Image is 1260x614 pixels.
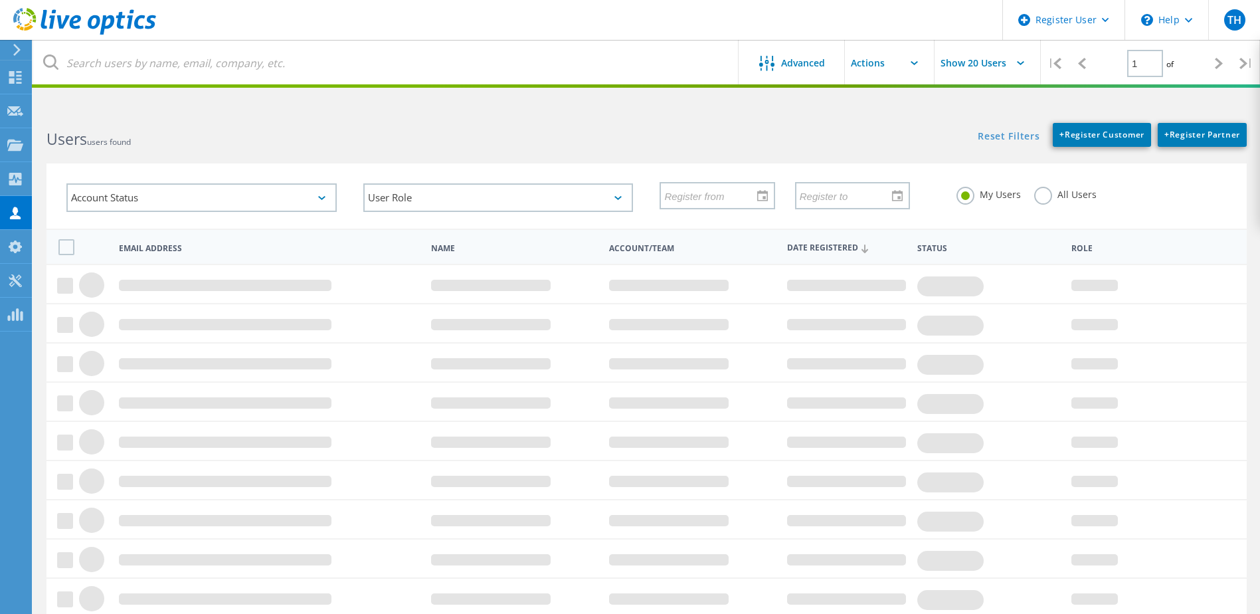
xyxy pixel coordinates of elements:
[1164,129,1240,140] span: Register Partner
[1227,15,1241,25] span: TH
[917,245,1060,253] span: Status
[1164,129,1170,140] b: +
[66,183,337,212] div: Account Status
[787,244,906,253] span: Date Registered
[1158,123,1247,147] a: +Register Partner
[1053,123,1151,147] a: +Register Customer
[609,245,776,253] span: Account/Team
[363,183,634,212] div: User Role
[1071,245,1226,253] span: Role
[1041,40,1068,87] div: |
[1166,58,1174,70] span: of
[1034,187,1097,199] label: All Users
[1233,40,1260,87] div: |
[33,40,739,86] input: Search users by name, email, company, etc.
[13,28,156,37] a: Live Optics Dashboard
[796,183,899,208] input: Register to
[1141,14,1153,26] svg: \n
[431,245,598,253] span: Name
[1059,129,1065,140] b: +
[956,187,1021,199] label: My Users
[46,128,87,150] b: Users
[1059,129,1144,140] span: Register Customer
[119,245,420,253] span: Email Address
[661,183,764,208] input: Register from
[87,136,131,148] span: users found
[978,132,1039,143] a: Reset Filters
[781,58,825,68] span: Advanced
